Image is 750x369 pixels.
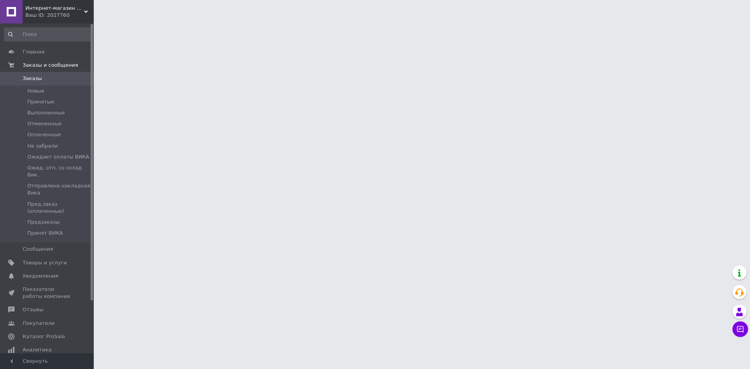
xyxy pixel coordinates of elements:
input: Поиск [4,27,92,41]
span: Сообщения [23,246,53,253]
span: Ожид. отп. со склад Вик. [27,164,91,178]
span: Интернет-магазин хайповой, спортивной одежды, обуви и аксессуаров [25,5,84,12]
span: Уведомления [23,273,58,280]
span: Ожидает оплаты ВИКА [27,153,89,160]
span: Новые [27,87,45,94]
span: Главная [23,48,45,55]
span: Каталог ProSale [23,333,65,340]
span: Не забрали [27,143,58,150]
span: Выполненные [27,109,65,116]
span: Оплаченные [27,131,61,138]
span: Показатели работы компании [23,286,72,300]
span: Заказы и сообщения [23,62,78,69]
span: Принят ВИКА [27,230,63,237]
span: Предзаказы [27,219,60,226]
span: Отправлена накладная Вика [27,182,91,196]
span: Аналитика [23,346,52,353]
span: Отзывы [23,306,43,313]
span: Принятые [27,98,54,105]
span: Покупатели [23,320,55,327]
span: Заказы [23,75,42,82]
span: Товары и услуги [23,259,67,266]
span: Отмененные [27,120,61,127]
button: Чат с покупателем [732,321,748,337]
div: Ваш ID: 2027760 [25,12,94,19]
span: Пред.заказ (оплаченные) [27,201,91,215]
